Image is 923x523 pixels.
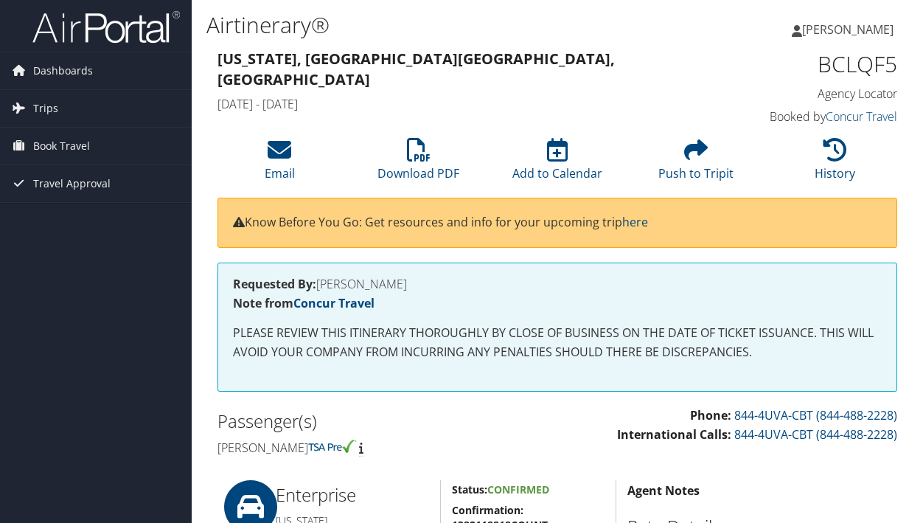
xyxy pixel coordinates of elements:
[217,49,615,89] strong: [US_STATE], [GEOGRAPHIC_DATA] [GEOGRAPHIC_DATA], [GEOGRAPHIC_DATA]
[734,426,897,443] a: 844-4UVA-CBT (844-488-2228)
[826,108,897,125] a: Concur Travel
[744,49,897,80] h1: BCLQF5
[690,407,731,423] strong: Phone:
[233,295,375,311] strong: Note from
[233,213,882,232] p: Know Before You Go: Get resources and info for your upcoming trip
[487,482,549,496] span: Confirmed
[217,409,546,434] h2: Passenger(s)
[33,52,93,89] span: Dashboards
[265,146,295,181] a: Email
[33,128,90,164] span: Book Travel
[217,440,546,456] h4: [PERSON_NAME]
[617,426,731,443] strong: International Calls:
[658,146,734,181] a: Push to Tripit
[233,324,882,361] p: PLEASE REVIEW THIS ITINERARY THOROUGHLY BY CLOSE OF BUSINESS ON THE DATE OF TICKET ISSUANCE. THIS...
[33,90,58,127] span: Trips
[815,146,855,181] a: History
[233,278,882,290] h4: [PERSON_NAME]
[744,86,897,102] h4: Agency Locator
[206,10,675,41] h1: Airtinerary®
[734,407,897,423] a: 844-4UVA-CBT (844-488-2228)
[276,482,429,508] h2: Enterprise
[32,10,180,44] img: airportal-logo.png
[627,482,700,499] strong: Agent Notes
[233,276,316,292] strong: Requested By:
[802,21,894,38] span: [PERSON_NAME]
[377,146,459,181] a: Download PDF
[452,482,487,496] strong: Status:
[512,146,602,181] a: Add to Calendar
[792,7,908,52] a: [PERSON_NAME]
[293,295,375,311] a: Concur Travel
[744,108,897,125] h4: Booked by
[622,214,648,230] a: here
[217,96,722,112] h4: [DATE] - [DATE]
[33,165,111,202] span: Travel Approval
[308,440,356,453] img: tsa-precheck.png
